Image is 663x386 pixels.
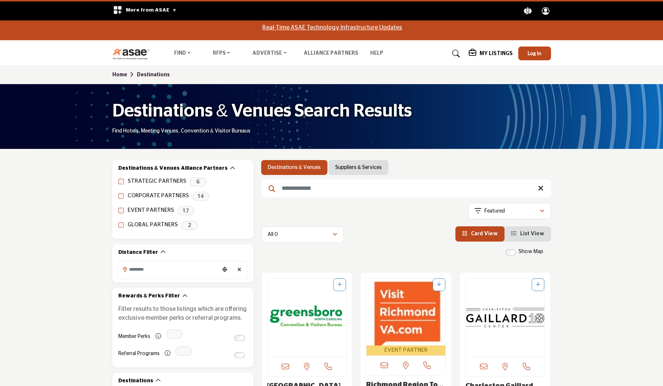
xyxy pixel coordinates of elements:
[118,179,124,184] input: STRATEGIC PARTNERS checkbox
[335,164,382,171] a: Suppliers & Services
[169,48,196,59] a: Find
[118,347,160,360] label: Referral Programs
[261,226,344,243] button: All 0
[208,48,236,59] a: RFPs
[112,47,154,60] img: Site Logo
[505,226,551,242] li: List View
[469,49,513,58] div: My Listings
[219,262,230,278] div: Choose your current location
[112,72,137,77] a: Home
[268,278,346,357] img: Greensboro Area CVB
[370,51,383,56] a: Help
[128,192,189,200] label: CORPORATE PARTNERS
[484,208,505,215] p: Featured
[519,248,543,256] label: Show Map
[304,51,358,56] a: Alliance Partners
[118,193,124,199] input: CORPORATE PARTNERS checkbox
[118,293,180,300] h2: Rewards & Perks Filter
[118,304,247,322] p: Filter results to those listings which are offering exclusive member perks or referral programs.
[471,231,498,236] span: Card View
[262,25,402,31] a: Real-Time ASAE Technology Infrastructure Updates
[118,249,158,256] h2: Distance Filter
[119,262,219,277] input: Search Location
[261,179,551,197] input: Search Keyword
[528,50,541,56] span: Log In
[181,221,198,230] span: 2
[366,278,445,345] img: Richmond Region Tourism
[177,206,194,216] span: 17
[247,48,292,59] a: Advertise
[520,231,544,236] span: List View
[337,282,342,287] a: Add To List
[128,221,178,229] label: GLOBAL PARTNERS
[480,50,513,57] h5: My Listings
[118,222,124,228] input: GLOBAL PARTNERS checkbox
[192,192,209,201] span: 14
[108,1,182,20] div: More from ASAE
[118,330,150,343] label: Member Perks
[268,278,346,357] a: Open Listing in new tab
[112,100,412,123] h1: Destinations & Venues Search Results
[128,206,174,215] label: EVENT PARTNERS
[518,47,551,60] button: Log In
[118,208,124,213] input: EVENT PARTNERS checkbox
[234,335,245,341] input: Switch to Member Perks
[536,282,540,287] a: Add To List
[234,352,245,358] input: Switch to Referral Programs
[268,231,278,239] p: All 0
[126,7,177,13] span: More from ASAE
[137,72,170,77] a: Destinations
[466,278,545,357] img: Charleston Gaillard Center
[366,278,445,355] a: Open Listing in new tab
[118,377,153,385] h2: Destinations
[112,128,250,135] p: Find Hotels, Meeting Venues, Convention & Visitor Bureaus
[437,282,441,287] a: Add To List
[268,164,321,171] a: Destinations & Venues
[234,262,245,278] div: Clear search location
[118,165,228,172] h2: Destinations & Venues Alliance Partners
[466,278,545,357] a: Open Listing in new tab
[128,177,186,186] label: STRATEGIC PARTNERS
[445,48,465,60] a: Search
[468,203,551,219] button: Featured
[511,231,544,236] a: View List
[455,226,505,242] li: Card View
[462,231,498,236] a: View Card
[190,177,206,186] span: 6
[368,346,444,355] span: EVENT PARTNER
